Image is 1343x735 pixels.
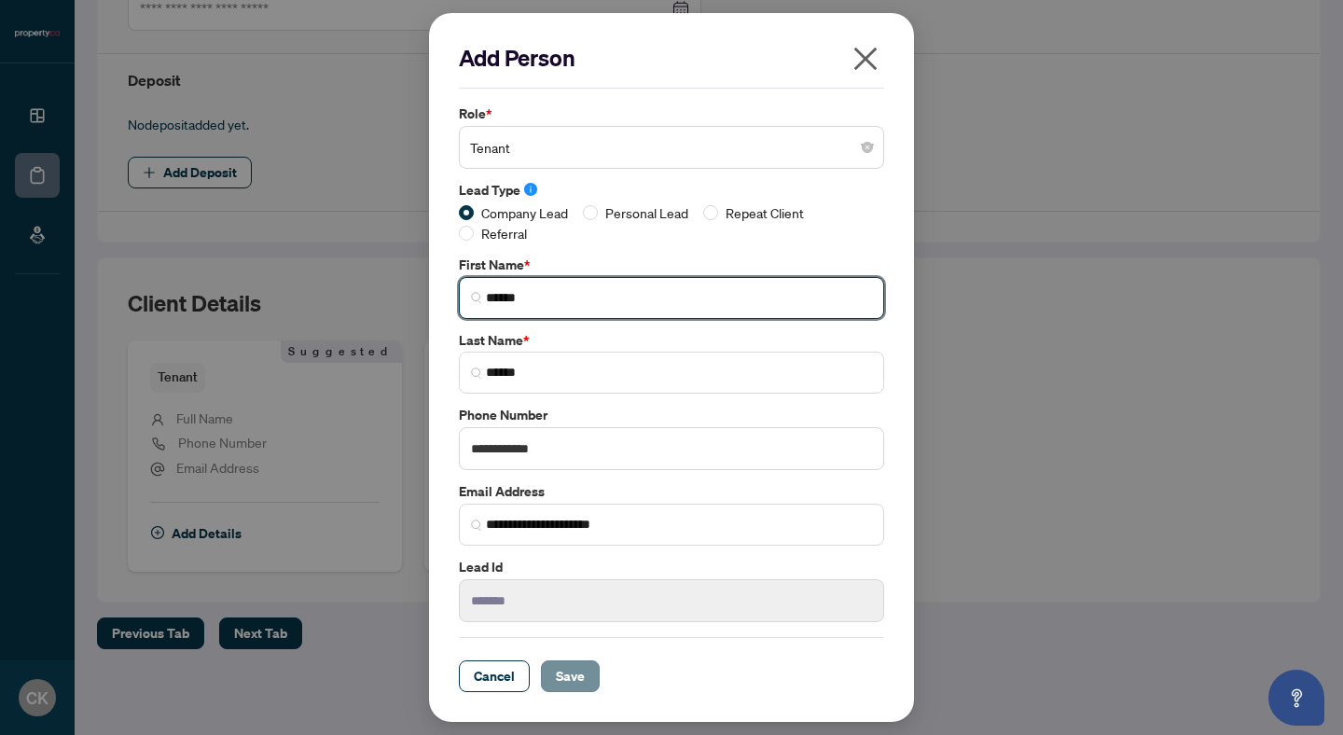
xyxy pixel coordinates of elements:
label: Email Address [459,481,884,502]
span: Referral [474,223,534,243]
h2: Add Person [459,43,884,73]
span: Tenant [470,130,873,165]
span: Repeat Client [718,202,811,223]
button: Cancel [459,660,530,692]
span: info-circle [524,183,537,196]
span: close [851,44,880,74]
img: search_icon [471,292,482,303]
label: Role [459,104,884,124]
label: Lead Type [459,180,884,201]
label: First Name [459,255,884,275]
img: search_icon [471,367,482,379]
span: close-circle [862,142,873,153]
span: Cancel [474,661,515,691]
label: Phone Number [459,405,884,425]
button: Save [541,660,600,692]
span: Company Lead [474,202,575,223]
button: Open asap [1268,670,1324,726]
span: Personal Lead [598,202,696,223]
img: search_icon [471,520,482,531]
label: Last Name [459,330,884,351]
span: Save [556,661,585,691]
label: Lead Id [459,557,884,577]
